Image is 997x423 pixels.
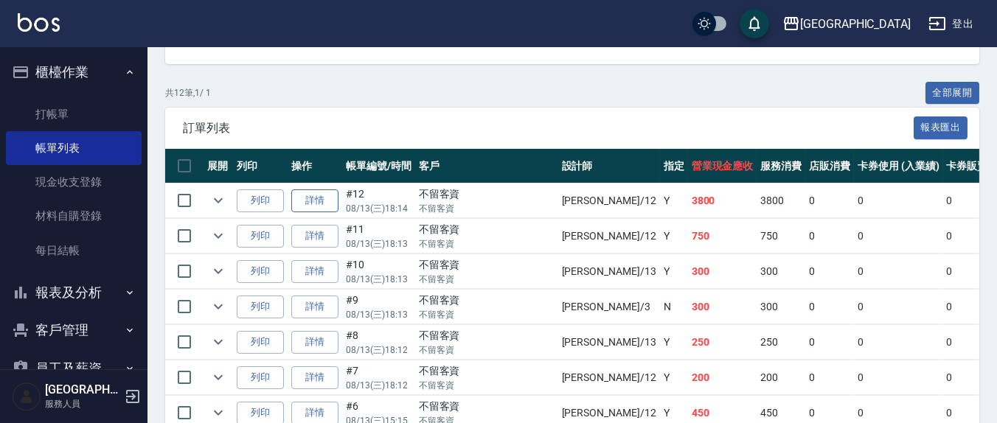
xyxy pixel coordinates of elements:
[558,325,660,360] td: [PERSON_NAME] /13
[419,237,555,251] p: 不留客資
[207,225,229,247] button: expand row
[660,254,688,289] td: Y
[688,149,757,183] th: 營業現金應收
[558,183,660,218] td: [PERSON_NAME] /12
[291,225,338,248] a: 詳情
[291,189,338,212] a: 詳情
[660,149,688,183] th: 指定
[854,219,943,254] td: 0
[923,10,979,38] button: 登出
[800,15,911,33] div: [GEOGRAPHIC_DATA]
[291,366,338,389] a: 詳情
[45,397,120,410] p: 服務人員
[688,290,757,324] td: 300
[757,149,805,183] th: 服務消費
[237,366,284,389] button: 列印
[346,343,411,357] p: 08/13 (三) 18:12
[6,349,142,388] button: 員工及薪資
[688,325,757,360] td: 250
[237,331,284,354] button: 列印
[207,189,229,212] button: expand row
[204,149,233,183] th: 展開
[18,13,60,32] img: Logo
[419,308,555,321] p: 不留客資
[6,199,142,233] a: 材料自購登錄
[757,290,805,324] td: 300
[346,379,411,392] p: 08/13 (三) 18:12
[757,325,805,360] td: 250
[342,183,415,218] td: #12
[688,219,757,254] td: 750
[237,296,284,318] button: 列印
[805,360,854,395] td: 0
[237,260,284,283] button: 列印
[6,273,142,312] button: 報表及分析
[12,382,41,411] img: Person
[805,290,854,324] td: 0
[688,360,757,395] td: 200
[346,273,411,286] p: 08/13 (三) 18:13
[291,296,338,318] a: 詳情
[419,202,555,215] p: 不留客資
[45,382,120,397] h5: [GEOGRAPHIC_DATA]
[777,9,917,39] button: [GEOGRAPHIC_DATA]
[207,296,229,318] button: expand row
[757,183,805,218] td: 3800
[925,82,980,105] button: 全部展開
[757,254,805,289] td: 300
[854,254,943,289] td: 0
[342,360,415,395] td: #7
[342,325,415,360] td: #8
[757,360,805,395] td: 200
[740,9,769,38] button: save
[660,183,688,218] td: Y
[342,254,415,289] td: #10
[291,260,338,283] a: 詳情
[207,366,229,388] button: expand row
[558,219,660,254] td: [PERSON_NAME] /12
[6,311,142,349] button: 客戶管理
[854,360,943,395] td: 0
[288,149,342,183] th: 操作
[688,254,757,289] td: 300
[854,325,943,360] td: 0
[6,53,142,91] button: 櫃檯作業
[346,308,411,321] p: 08/13 (三) 18:13
[6,165,142,199] a: 現金收支登錄
[233,149,288,183] th: 列印
[6,131,142,165] a: 帳單列表
[558,290,660,324] td: [PERSON_NAME] /3
[419,222,555,237] div: 不留客資
[237,225,284,248] button: 列印
[6,234,142,268] a: 每日結帳
[805,325,854,360] td: 0
[660,219,688,254] td: Y
[346,237,411,251] p: 08/13 (三) 18:13
[346,202,411,215] p: 08/13 (三) 18:14
[342,219,415,254] td: #11
[419,273,555,286] p: 不留客資
[419,399,555,414] div: 不留客資
[183,121,914,136] span: 訂單列表
[688,183,757,218] td: 3800
[237,189,284,212] button: 列印
[914,116,968,139] button: 報表匯出
[914,120,968,134] a: 報表匯出
[342,290,415,324] td: #9
[854,290,943,324] td: 0
[165,86,211,99] p: 共 12 筆, 1 / 1
[6,97,142,131] a: 打帳單
[342,149,415,183] th: 帳單編號/時間
[419,328,555,343] div: 不留客資
[660,360,688,395] td: Y
[207,331,229,353] button: expand row
[419,257,555,273] div: 不留客資
[660,290,688,324] td: N
[419,379,555,392] p: 不留客資
[854,183,943,218] td: 0
[558,149,660,183] th: 設計師
[805,254,854,289] td: 0
[805,183,854,218] td: 0
[419,293,555,308] div: 不留客資
[854,149,943,183] th: 卡券使用 (入業績)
